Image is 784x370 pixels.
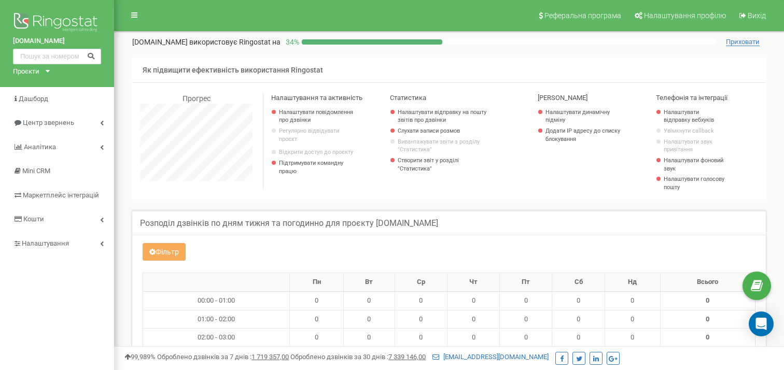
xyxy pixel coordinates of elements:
[279,148,355,156] a: Відкрити доступ до проєкту
[644,11,726,20] span: Налаштування профілю
[538,94,587,102] span: [PERSON_NAME]
[552,310,605,329] td: 0
[552,329,605,347] td: 0
[290,273,344,292] th: Пн
[271,94,362,102] span: Налаштування та активність
[124,353,156,361] span: 99,989%
[344,310,395,329] td: 0
[552,292,605,310] td: 0
[279,127,355,143] p: Регулярно відвідувати проєкт
[395,273,447,292] th: Ср
[432,353,549,361] a: [EMAIL_ADDRESS][DOMAIN_NAME]
[23,119,74,126] span: Центр звернень
[132,37,281,47] p: [DOMAIN_NAME]
[13,36,101,46] a: [DOMAIN_NAME]
[23,215,44,223] span: Кошти
[183,94,211,103] span: Прогрес
[13,49,101,64] input: Пошук за номером
[447,273,500,292] th: Чт
[290,329,344,347] td: 0
[664,138,726,154] a: Налаштувати звук привітання
[605,310,661,329] td: 0
[19,95,48,103] span: Дашборд
[279,159,355,175] p: Підтримувати командну працю
[395,329,447,347] td: 0
[664,108,726,124] a: Налаштувати відправку вебхуків
[290,353,426,361] span: Оброблено дзвінків за 30 днів :
[706,296,709,304] strong: 0
[605,329,661,347] td: 0
[500,273,552,292] th: Пт
[143,292,290,310] td: 00:00 - 01:00
[140,219,438,228] h5: Розподіл дзвінків по дням тижня та погодинно для проєкту [DOMAIN_NAME]
[706,333,709,341] strong: 0
[189,38,281,46] span: використовує Ringostat на
[664,127,726,135] a: Увімкнути callback
[398,108,494,124] a: Налаштувати відправку на пошту звітів про дзвінки
[143,329,290,347] td: 02:00 - 03:00
[447,329,500,347] td: 0
[344,329,395,347] td: 0
[279,108,355,124] a: Налаштувати повідомлення про дзвінки
[23,191,99,199] span: Маркетплейс інтеграцій
[500,329,552,347] td: 0
[395,292,447,310] td: 0
[447,292,500,310] td: 0
[664,156,726,173] a: Налаштувати фоновий звук
[749,311,774,336] div: Open Intercom Messenger
[13,10,101,36] img: Ringostat logo
[390,94,426,102] span: Статистика
[544,11,621,20] span: Реферальна програма
[398,156,494,173] a: Створити звіт у розділі "Статистика"
[545,127,621,143] a: Додати IP адресу до списку блокування
[22,167,50,175] span: Mini CRM
[388,353,426,361] u: 7 339 146,00
[706,315,709,323] strong: 0
[398,138,494,154] a: Вивантажувати звіти з розділу "Статистика"
[143,243,186,261] button: Фільтр
[22,239,69,247] span: Налаштування
[656,94,727,102] span: Телефонія та інтеграції
[500,310,552,329] td: 0
[605,273,661,292] th: Нд
[24,143,56,151] span: Аналiтика
[748,11,766,20] span: Вихід
[290,310,344,329] td: 0
[398,127,494,135] a: Слухати записи розмов
[660,273,755,292] th: Всього
[143,66,323,74] span: Як підвищити ефективність використання Ringostat
[344,292,395,310] td: 0
[447,310,500,329] td: 0
[157,353,289,361] span: Оброблено дзвінків за 7 днів :
[395,310,447,329] td: 0
[290,292,344,310] td: 0
[344,273,395,292] th: Вт
[552,273,605,292] th: Сб
[664,175,726,191] a: Налаштувати голосову пошту
[251,353,289,361] u: 1 719 357,00
[500,292,552,310] td: 0
[726,38,760,46] span: Приховати
[605,292,661,310] td: 0
[281,37,302,47] p: 34 %
[545,108,621,124] a: Налаштувати динамічну підміну
[13,67,39,77] div: Проєкти
[143,310,290,329] td: 01:00 - 02:00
